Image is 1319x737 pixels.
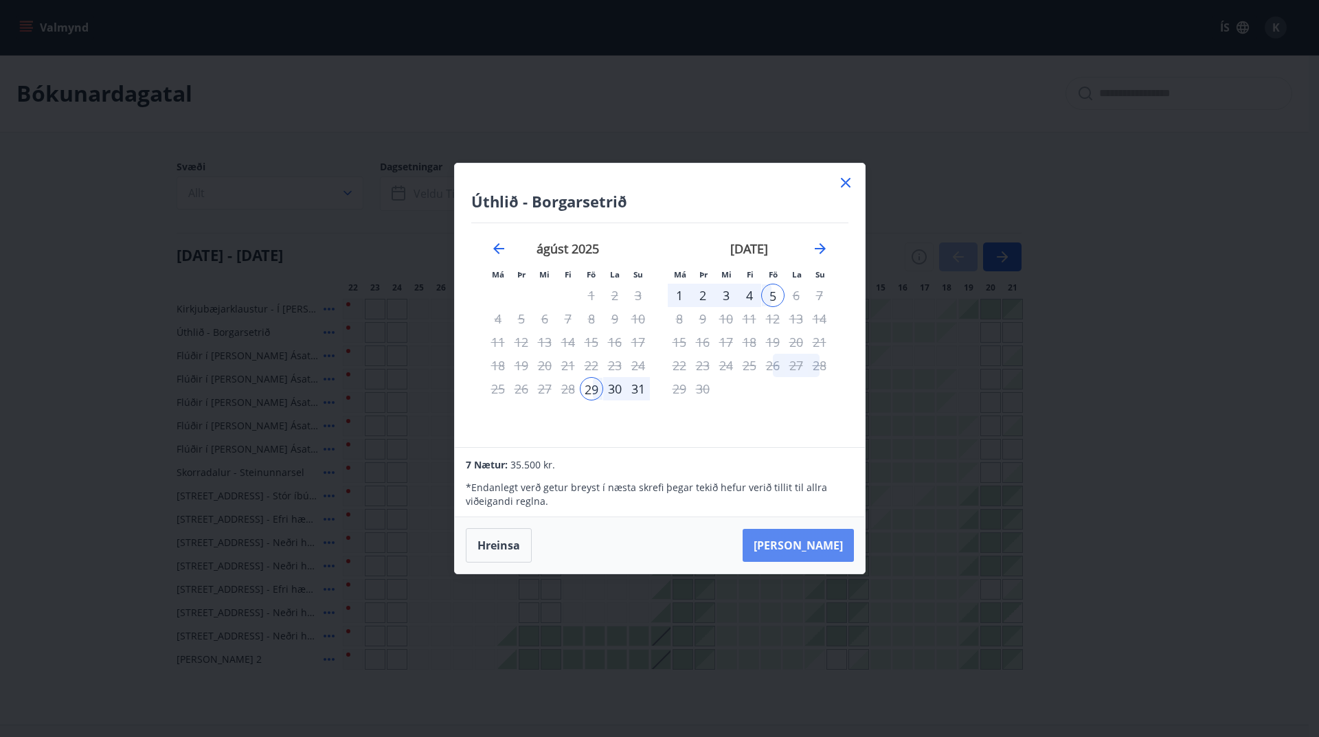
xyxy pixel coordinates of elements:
[691,330,714,354] td: Choose þriðjudagur, 16. september 2025 as your check-in date. It’s available.
[556,354,580,377] td: Not available. fimmtudagur, 21. ágúst 2025
[486,377,510,400] td: Not available. mánudagur, 25. ágúst 2025
[761,307,785,330] td: Choose föstudagur, 12. september 2025 as your check-in date. It’s available.
[466,481,853,508] p: * Endanlegt verð getur breyst í næsta skrefi þegar tekið hefur verið tillit til allra viðeigandi ...
[808,354,831,377] td: Choose sunnudagur, 28. september 2025 as your check-in date. It’s available.
[714,354,738,377] td: Not available. miðvikudagur, 24. september 2025
[761,284,785,307] td: Selected as end date. föstudagur, 5. september 2025
[517,269,526,280] small: Þr
[510,377,533,400] td: Not available. þriðjudagur, 26. ágúst 2025
[747,269,754,280] small: Fi
[691,354,714,377] td: Not available. þriðjudagur, 23. september 2025
[556,307,580,330] td: Not available. fimmtudagur, 7. ágúst 2025
[556,330,580,354] td: Not available. fimmtudagur, 14. ágúst 2025
[761,354,785,377] td: Choose föstudagur, 26. september 2025 as your check-in date. It’s available.
[714,284,738,307] div: 3
[785,307,808,330] td: Not available. laugardagur, 13. september 2025
[603,284,627,307] td: Not available. laugardagur, 2. ágúst 2025
[668,284,691,307] td: Selected. mánudagur, 1. september 2025
[587,269,596,280] small: Fö
[691,307,714,330] td: Choose þriðjudagur, 9. september 2025 as your check-in date. It’s available.
[785,354,808,377] td: Choose laugardagur, 27. september 2025 as your check-in date. It’s available.
[691,377,714,400] td: Choose þriðjudagur, 30. september 2025 as your check-in date. It’s available.
[691,284,714,307] div: 2
[486,354,510,377] td: Not available. mánudagur, 18. ágúst 2025
[668,284,691,307] div: 1
[785,284,808,307] td: Not available. laugardagur, 6. september 2025
[627,377,650,400] td: Selected. sunnudagur, 31. ágúst 2025
[738,307,761,330] td: Choose fimmtudagur, 11. september 2025 as your check-in date. It’s available.
[466,458,508,471] span: 7 Nætur:
[668,354,691,377] td: Not available. mánudagur, 22. september 2025
[738,354,761,377] td: Not available. fimmtudagur, 25. september 2025
[603,377,627,400] td: Selected. laugardagur, 30. ágúst 2025
[466,528,532,563] button: Hreinsa
[738,284,761,307] div: 4
[610,269,620,280] small: La
[533,377,556,400] td: Not available. miðvikudagur, 27. ágúst 2025
[510,354,533,377] td: Not available. þriðjudagur, 19. ágúst 2025
[510,330,533,354] td: Not available. þriðjudagur, 12. ágúst 2025
[533,307,556,330] td: Not available. miðvikudagur, 6. ágúst 2025
[580,307,603,330] td: Not available. föstudagur, 8. ágúst 2025
[738,330,761,354] td: Choose fimmtudagur, 18. september 2025 as your check-in date. It’s available.
[627,284,650,307] td: Not available. sunnudagur, 3. ágúst 2025
[633,269,643,280] small: Su
[738,284,761,307] td: Selected. fimmtudagur, 4. september 2025
[743,529,854,562] button: [PERSON_NAME]
[603,354,627,377] td: Not available. laugardagur, 23. ágúst 2025
[603,307,627,330] td: Not available. laugardagur, 9. ágúst 2025
[491,240,507,257] div: Move backward to switch to the previous month.
[537,240,599,257] strong: ágúst 2025
[627,330,650,354] td: Not available. sunnudagur, 17. ágúst 2025
[812,240,828,257] div: Move forward to switch to the next month.
[808,330,831,354] td: Not available. sunnudagur, 21. september 2025
[808,284,831,307] td: Choose sunnudagur, 7. september 2025 as your check-in date. It’s available.
[580,354,603,377] td: Not available. föstudagur, 22. ágúst 2025
[761,330,785,354] td: Not available. föstudagur, 19. september 2025
[471,191,848,212] h4: Úthlið - Borgarsetrið
[603,330,627,354] td: Not available. laugardagur, 16. ágúst 2025
[533,354,556,377] td: Not available. miðvikudagur, 20. ágúst 2025
[580,377,603,400] div: Aðeins innritun í boði
[580,377,603,400] td: Selected as start date. föstudagur, 29. ágúst 2025
[471,223,848,431] div: Calendar
[668,307,691,330] td: Choose mánudagur, 8. september 2025 as your check-in date. It’s available.
[510,458,555,471] span: 35.500 kr.
[815,269,825,280] small: Su
[565,269,572,280] small: Fi
[721,269,732,280] small: Mi
[674,269,686,280] small: Má
[761,284,785,307] div: Aðeins útritun í boði
[510,307,533,330] td: Not available. þriðjudagur, 5. ágúst 2025
[486,307,510,330] td: Not available. mánudagur, 4. ágúst 2025
[539,269,550,280] small: Mi
[556,377,580,400] td: Not available. fimmtudagur, 28. ágúst 2025
[714,284,738,307] td: Selected. miðvikudagur, 3. september 2025
[627,354,650,377] td: Not available. sunnudagur, 24. ágúst 2025
[730,240,768,257] strong: [DATE]
[699,269,708,280] small: Þr
[792,269,802,280] small: La
[627,377,650,400] div: 31
[714,330,738,354] td: Choose miðvikudagur, 17. september 2025 as your check-in date. It’s available.
[769,269,778,280] small: Fö
[533,330,556,354] td: Not available. miðvikudagur, 13. ágúst 2025
[785,330,808,354] td: Not available. laugardagur, 20. september 2025
[580,284,603,307] td: Not available. föstudagur, 1. ágúst 2025
[486,330,510,354] td: Not available. mánudagur, 11. ágúst 2025
[627,307,650,330] td: Not available. sunnudagur, 10. ágúst 2025
[603,377,627,400] div: 30
[691,284,714,307] td: Selected. þriðjudagur, 2. september 2025
[714,307,738,330] td: Choose miðvikudagur, 10. september 2025 as your check-in date. It’s available.
[492,269,504,280] small: Má
[580,330,603,354] td: Not available. föstudagur, 15. ágúst 2025
[808,307,831,330] td: Choose sunnudagur, 14. september 2025 as your check-in date. It’s available.
[668,377,691,400] td: Choose mánudagur, 29. september 2025 as your check-in date. It’s available.
[668,330,691,354] td: Choose mánudagur, 15. september 2025 as your check-in date. It’s available.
